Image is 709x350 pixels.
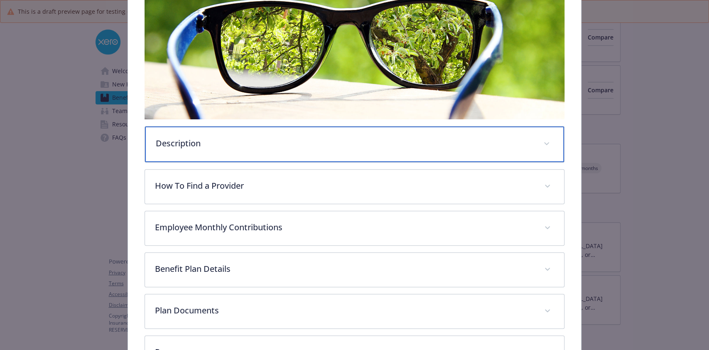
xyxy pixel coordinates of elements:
div: Plan Documents [145,294,564,328]
p: Plan Documents [155,304,534,317]
p: Description [156,137,533,150]
div: Description [145,126,564,162]
div: Employee Monthly Contributions [145,211,564,245]
div: Benefit Plan Details [145,253,564,287]
p: How To Find a Provider [155,180,534,192]
p: Benefit Plan Details [155,263,534,275]
div: How To Find a Provider [145,170,564,204]
p: Employee Monthly Contributions [155,221,534,234]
